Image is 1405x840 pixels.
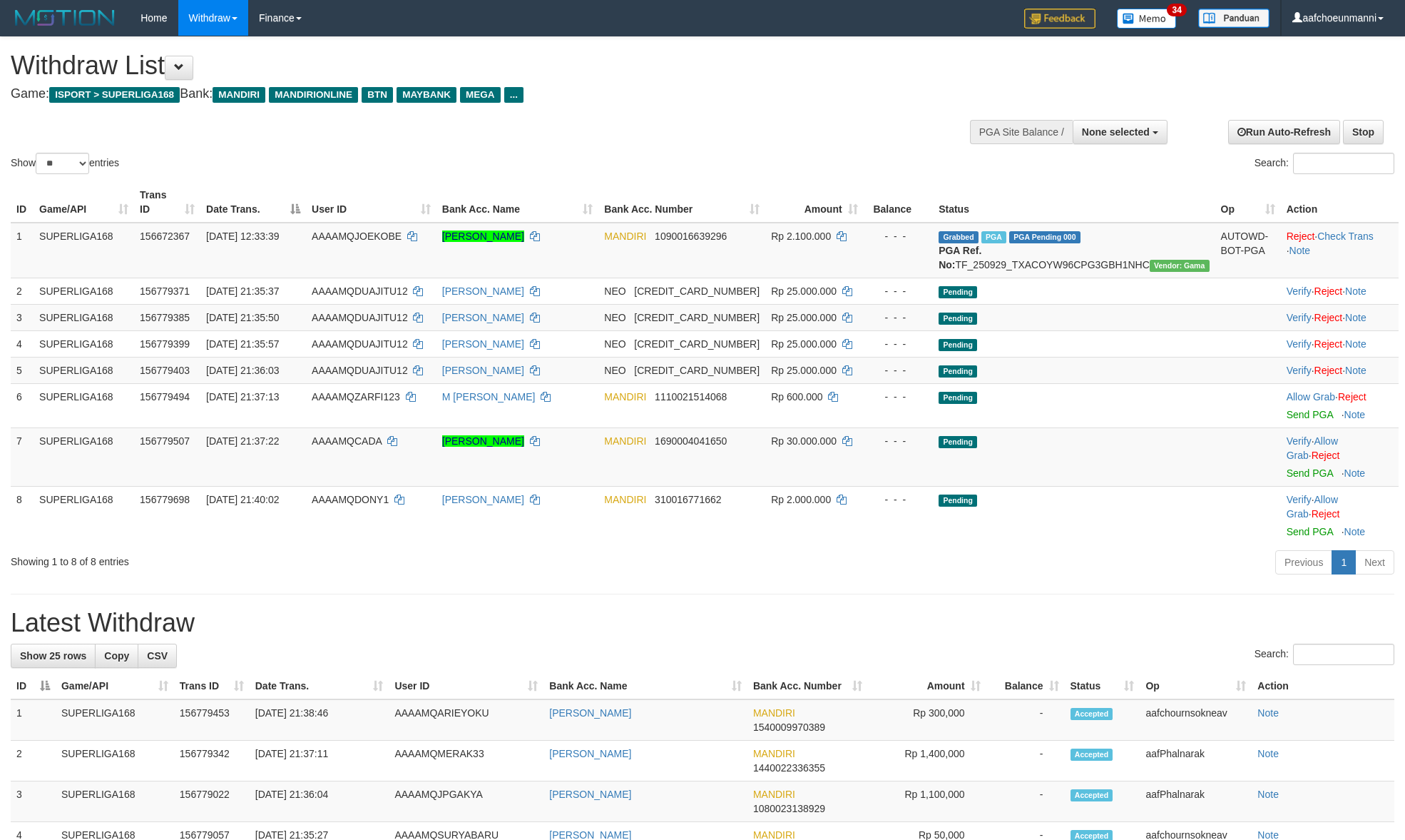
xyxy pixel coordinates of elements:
span: Accepted [1071,789,1113,801]
th: Op: activate to sort column ascending [1215,182,1281,223]
a: Note [1257,789,1279,800]
td: 1 [11,699,56,741]
span: 156779403 [140,365,190,376]
div: - - - [869,284,928,298]
h4: Game: Bank: [11,87,922,101]
span: MANDIRI [604,231,646,242]
a: Note [1289,245,1311,256]
th: Bank Acc. Number: activate to sort column ascending [747,673,868,699]
span: NEO [604,285,625,297]
a: Send PGA [1287,526,1333,537]
th: Amount: activate to sort column ascending [868,673,986,699]
span: MANDIRI [753,748,795,759]
td: aafchournsokneav [1140,699,1252,741]
span: 156779507 [140,435,190,447]
td: SUPERLIGA168 [34,304,134,330]
span: Copy 1090016639296 to clipboard [655,231,727,242]
span: Copy 1110021514068 to clipboard [655,391,727,403]
a: Note [1345,338,1366,350]
span: Rp 2.100.000 [771,231,831,242]
span: MANDIRI [604,391,646,403]
a: Note [1345,365,1366,376]
span: · [1287,494,1338,520]
a: [PERSON_NAME] [442,494,524,505]
a: 1 [1332,550,1356,575]
td: SUPERLIGA168 [34,383,134,427]
a: Run Auto-Refresh [1228,120,1340,144]
td: 3 [11,781,56,822]
td: SUPERLIGA168 [56,741,174,781]
td: - [986,699,1065,741]
span: [DATE] 12:33:39 [206,231,279,242]
a: Reject [1314,285,1343,297]
a: Reject [1314,338,1343,350]
span: 156779698 [140,494,190,505]
td: SUPERLIGA168 [34,427,134,486]
a: Check Trans [1317,231,1374,242]
span: 34 [1167,4,1186,16]
td: · · [1281,278,1399,304]
span: Copy 5859457140486971 to clipboard [634,285,760,297]
td: · · [1281,304,1399,330]
th: Trans ID: activate to sort column ascending [174,673,250,699]
h1: Withdraw List [11,51,922,80]
span: Pending [939,495,977,507]
span: [DATE] 21:37:13 [206,391,279,403]
td: 3 [11,304,34,330]
img: Button%20Memo.svg [1117,9,1177,29]
td: TF_250929_TXACOYW96CPG3GBH1NHC [933,223,1215,278]
a: Send PGA [1287,467,1333,479]
td: aafPhalnarak [1140,741,1252,781]
div: - - - [869,363,928,378]
td: 6 [11,383,34,427]
a: Next [1355,550,1394,575]
td: 156779022 [174,781,250,822]
th: Date Trans.: activate to sort column descending [200,182,306,223]
span: AAAAMQDUAJITU12 [312,285,408,297]
a: [PERSON_NAME] [442,285,524,297]
select: Showentries [36,153,89,174]
span: ... [504,87,523,103]
th: Balance [864,182,934,223]
div: - - - [869,434,928,448]
span: Copy 310016771662 to clipboard [655,494,721,505]
span: MANDIRI [604,494,646,505]
td: 2 [11,278,34,304]
button: None selected [1073,120,1168,144]
td: [DATE] 21:36:04 [250,781,389,822]
th: Date Trans.: activate to sort column ascending [250,673,389,699]
span: Rp 25.000.000 [771,285,837,297]
td: Rp 1,400,000 [868,741,986,781]
a: Note [1257,707,1279,719]
div: - - - [869,310,928,325]
td: SUPERLIGA168 [34,278,134,304]
td: 5 [11,357,34,383]
td: SUPERLIGA168 [34,330,134,357]
span: [DATE] 21:40:02 [206,494,279,505]
td: · · [1281,357,1399,383]
span: AAAAMQDUAJITU12 [312,365,408,376]
span: MAYBANK [397,87,456,103]
a: Send PGA [1287,409,1333,420]
a: Note [1344,467,1366,479]
a: [PERSON_NAME] [442,231,524,242]
span: MANDIRI [753,707,795,719]
span: AAAAMQDUAJITU12 [312,312,408,323]
span: Accepted [1071,749,1113,761]
span: 156779371 [140,285,190,297]
b: PGA Ref. No: [939,245,981,270]
a: Verify [1287,494,1312,505]
td: SUPERLIGA168 [34,223,134,278]
span: [DATE] 21:35:50 [206,312,279,323]
th: Op: activate to sort column ascending [1140,673,1252,699]
span: BTN [362,87,393,103]
span: Show 25 rows [20,650,86,662]
span: Copy 1080023138929 to clipboard [753,803,825,814]
td: 7 [11,427,34,486]
a: [PERSON_NAME] [442,435,524,447]
td: 4 [11,330,34,357]
span: 156672367 [140,231,190,242]
span: Rp 25.000.000 [771,365,837,376]
td: · · [1281,486,1399,545]
a: Allow Grab [1287,435,1338,461]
